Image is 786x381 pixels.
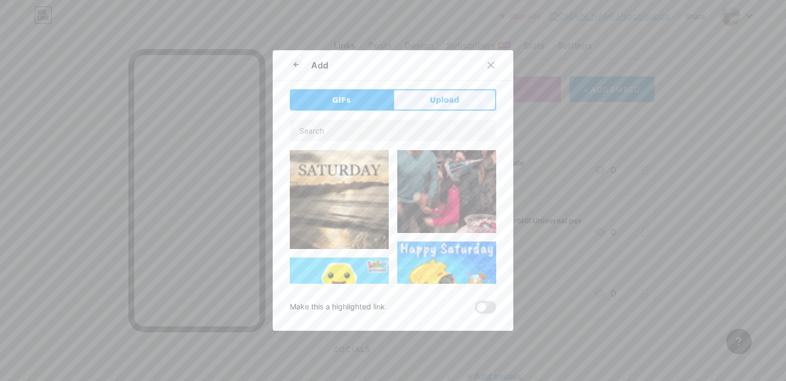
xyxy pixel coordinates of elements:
input: Search [290,120,496,141]
button: Upload [393,89,496,111]
span: GIFs [332,95,351,106]
div: Make this a highlighted link [290,301,385,314]
img: Gihpy [290,258,389,356]
img: Gihpy [290,150,389,249]
img: Gihpy [397,242,496,340]
img: Gihpy [397,150,496,233]
div: Add [311,59,328,72]
button: GIFs [290,89,393,111]
span: Upload [430,95,459,106]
